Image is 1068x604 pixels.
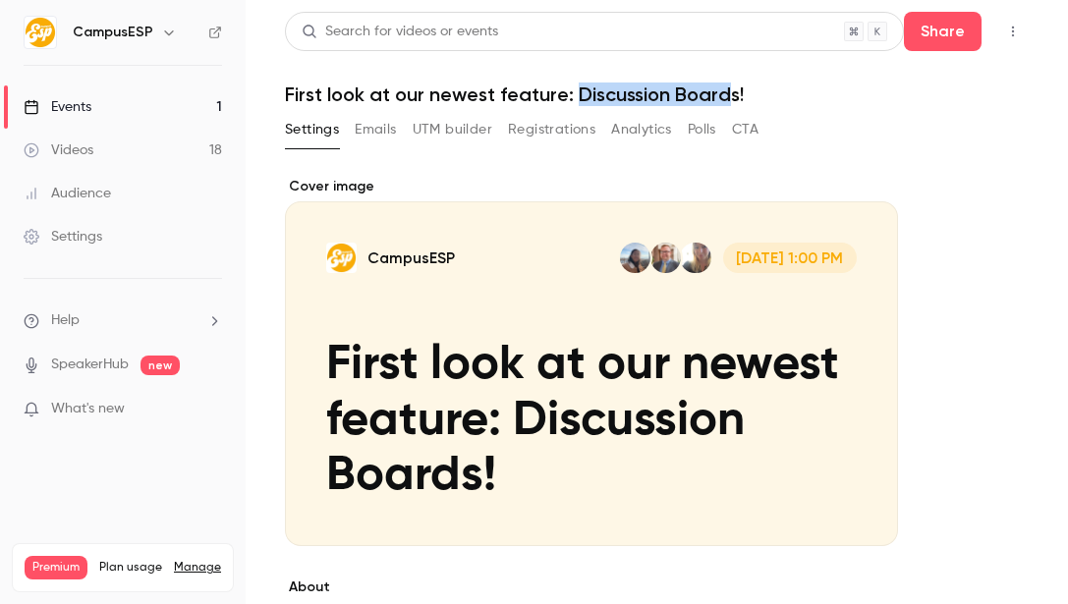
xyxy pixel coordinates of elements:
[99,560,162,576] span: Plan usage
[285,114,339,145] button: Settings
[25,17,56,48] img: CampusESP
[24,310,222,331] li: help-dropdown-opener
[611,114,672,145] button: Analytics
[302,22,498,42] div: Search for videos or events
[413,114,492,145] button: UTM builder
[25,556,87,579] span: Premium
[285,577,898,597] label: About
[508,114,595,145] button: Registrations
[73,23,153,42] h6: CampusESP
[285,177,898,546] section: Cover image
[24,140,93,160] div: Videos
[688,114,716,145] button: Polls
[732,114,759,145] button: CTA
[51,399,125,419] span: What's new
[198,401,222,418] iframe: Noticeable Trigger
[24,227,102,247] div: Settings
[141,356,180,375] span: new
[24,184,111,203] div: Audience
[355,114,396,145] button: Emails
[24,97,91,117] div: Events
[51,310,80,331] span: Help
[904,12,982,51] button: Share
[174,560,221,576] a: Manage
[285,177,898,196] label: Cover image
[285,82,1029,106] h1: First look at our newest feature: Discussion Boards!
[51,355,129,375] a: SpeakerHub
